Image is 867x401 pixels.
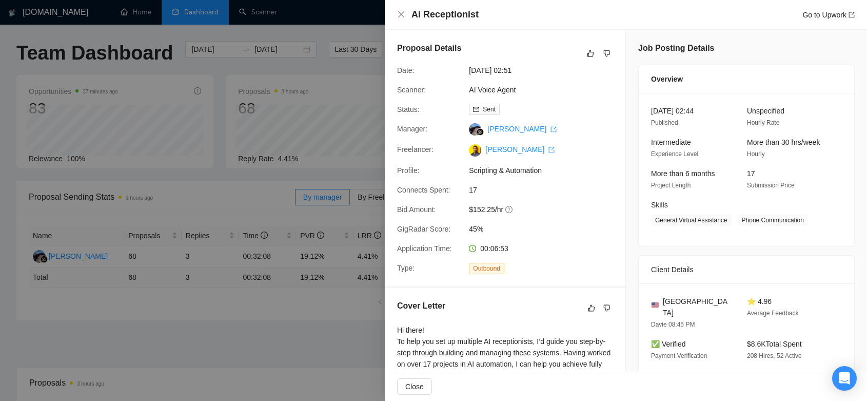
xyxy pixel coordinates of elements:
span: Bid Amount: [397,205,436,214]
span: 17 [469,184,623,196]
span: General Virtual Assistance [651,215,732,226]
span: Skills [651,201,668,209]
button: Close [397,10,405,19]
a: Go to Upworkexport [802,11,855,19]
img: 🇺🇸 [652,301,659,309]
button: dislike [601,302,613,314]
span: GigRadar Score: [397,225,450,233]
span: $6.35/hr avg hourly rate paid [651,371,727,391]
h5: Cover Letter [397,300,445,312]
span: close [397,10,405,18]
span: ⭐ 4.96 [747,297,772,305]
span: Outbound [469,263,504,274]
div: Open Intercom Messenger [832,366,857,391]
h4: Ai Receptionist [411,8,479,21]
h5: Job Posting Details [638,42,714,54]
span: $8.6K [747,371,766,379]
span: Type: [397,264,415,272]
span: [DATE] 02:44 [651,107,694,115]
a: AI Voice Agent [469,86,516,94]
span: Davie 08:45 PM [651,321,695,328]
span: [GEOGRAPHIC_DATA] [663,296,731,318]
span: ✅ Verified [651,340,686,348]
span: Freelancer: [397,145,433,154]
span: like [588,304,595,312]
span: mail [473,106,479,112]
span: Date: [397,66,414,74]
span: More than 6 months [651,169,715,178]
span: export [550,126,557,132]
span: Submission Price [747,182,795,189]
span: Manager: [397,125,427,133]
span: Average Feedback [747,310,799,317]
a: [PERSON_NAME] export [487,125,557,133]
span: 00:06:53 [480,244,508,253]
span: More than 30 hrs/week [747,138,820,146]
span: 17 [747,169,755,178]
span: Experience Level [651,150,698,158]
span: Scripting & Automation [469,165,623,176]
span: clock-circle [469,245,476,252]
span: 45% [469,223,623,235]
button: like [585,302,598,314]
img: gigradar-bm.png [477,128,484,136]
span: Intermediate [651,138,691,146]
button: like [584,47,597,60]
span: 208 Hires, 52 Active [747,352,802,359]
span: Profile: [397,166,420,175]
span: export [849,12,855,18]
button: dislike [601,47,613,60]
span: Phone Communication [738,215,808,226]
span: Connects Spent: [397,186,450,194]
button: Close [397,378,432,395]
span: Project Length [651,182,691,189]
span: Application Time: [397,244,452,253]
span: Hourly Rate [747,119,779,126]
a: [PERSON_NAME] export [485,145,555,154]
div: Client Details [651,256,842,283]
span: $8.6K Total Spent [747,340,802,348]
span: $152.25/hr [469,204,623,215]
span: export [548,147,555,153]
span: Scanner: [397,86,426,94]
span: [DATE] 02:51 [469,65,623,76]
h5: Proposal Details [397,42,461,54]
span: Close [405,381,424,392]
img: c13J1C00KPXxBbNL3plfDrusmm6kRfh8UJ0uq0UkqC7yyyx7TI4JaPK-PWPAJVFRVV [469,144,481,157]
span: Sent [483,106,496,113]
span: Status: [397,105,420,113]
span: Unspecified [747,107,784,115]
span: Overview [651,73,683,85]
span: Published [651,119,678,126]
span: dislike [603,304,610,312]
span: like [587,49,594,58]
span: dislike [603,49,610,58]
span: Payment Verification [651,352,707,359]
span: Hourly [747,150,765,158]
span: question-circle [505,205,514,214]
